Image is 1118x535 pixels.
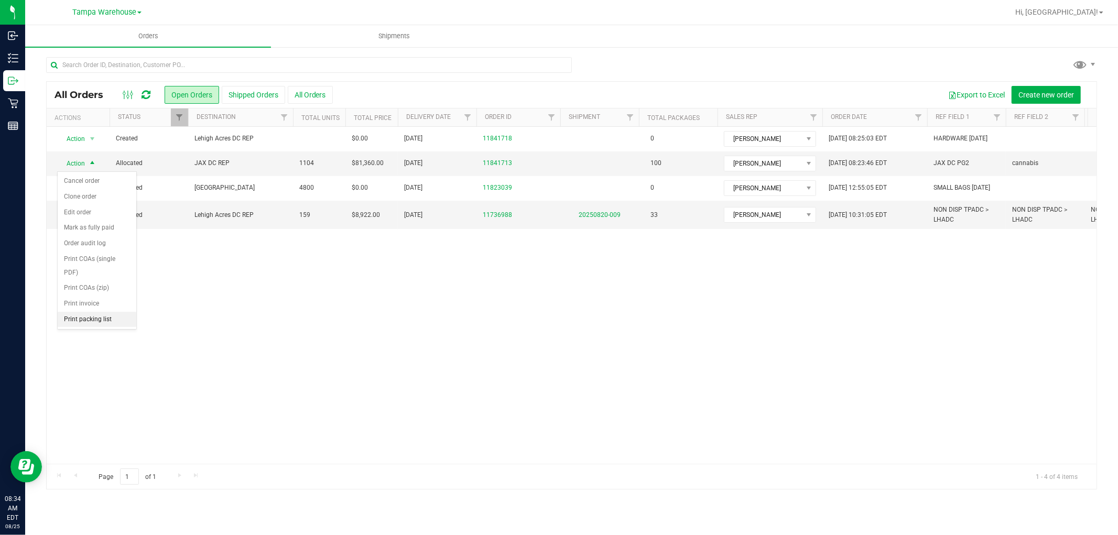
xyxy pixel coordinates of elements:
[829,158,887,168] span: [DATE] 08:23:46 EDT
[90,468,165,485] span: Page of 1
[724,208,802,222] span: [PERSON_NAME]
[10,451,42,483] iframe: Resource center
[404,183,422,193] span: [DATE]
[989,108,1006,126] a: Filter
[1015,8,1098,16] span: Hi, [GEOGRAPHIC_DATA]!
[406,113,451,121] a: Delivery Date
[404,210,422,220] span: [DATE]
[25,25,271,47] a: Orders
[483,158,512,168] a: 11841713
[1014,113,1048,121] a: Ref Field 2
[197,113,236,121] a: Destination
[165,86,219,104] button: Open Orders
[194,158,287,168] span: JAX DC REP
[194,210,287,220] span: Lehigh Acres DC REP
[299,158,314,168] span: 1104
[46,57,572,73] input: Search Order ID, Destination, Customer PO...
[724,132,802,146] span: [PERSON_NAME]
[55,114,105,122] div: Actions
[579,211,621,219] a: 20250820-009
[171,108,188,126] a: Filter
[194,134,287,144] span: Lehigh Acres DC REP
[299,183,314,193] span: 4800
[86,156,99,171] span: select
[299,210,310,220] span: 159
[288,86,333,104] button: All Orders
[55,89,114,101] span: All Orders
[805,108,822,126] a: Filter
[934,158,969,168] span: JAX DC PG2
[124,31,172,41] span: Orders
[459,108,476,126] a: Filter
[118,113,140,121] a: Status
[301,114,340,122] a: Total Units
[647,114,700,122] a: Total Packages
[194,183,287,193] span: [GEOGRAPHIC_DATA]
[934,183,990,193] span: SMALL BAGS [DATE]
[5,494,20,522] p: 08:34 AM EDT
[645,131,659,146] span: 0
[485,113,512,121] a: Order ID
[1018,91,1074,99] span: Create new order
[645,208,663,223] span: 33
[116,158,182,168] span: Allocated
[645,156,667,171] span: 100
[352,183,368,193] span: $0.00
[404,134,422,144] span: [DATE]
[352,210,380,220] span: $8,922.00
[483,183,512,193] a: 11823039
[8,53,18,63] inline-svg: Inventory
[829,134,887,144] span: [DATE] 08:25:03 EDT
[934,134,987,144] span: HARDWARE [DATE]
[116,183,182,193] span: Allocated
[404,158,422,168] span: [DATE]
[622,108,639,126] a: Filter
[58,236,136,252] li: Order audit log
[831,113,867,121] a: Order Date
[724,181,802,195] span: [PERSON_NAME]
[57,156,85,171] span: Action
[116,210,182,220] span: Allocated
[941,86,1012,104] button: Export to Excel
[116,134,182,144] span: Created
[364,31,424,41] span: Shipments
[58,280,136,296] li: Print COAs (zip)
[354,114,392,122] a: Total Price
[8,121,18,131] inline-svg: Reports
[86,132,99,146] span: select
[569,113,600,121] a: Shipment
[352,134,368,144] span: $0.00
[645,180,659,195] span: 0
[8,75,18,86] inline-svg: Outbound
[5,522,20,530] p: 08/25
[724,156,802,171] span: [PERSON_NAME]
[8,30,18,41] inline-svg: Inbound
[936,113,970,121] a: Ref Field 1
[352,158,384,168] span: $81,360.00
[1012,205,1078,225] span: NON DISP TPADC > LHADC
[58,296,136,312] li: Print invoice
[57,132,85,146] span: Action
[934,205,1000,225] span: NON DISP TPADC > LHADC
[58,173,136,189] li: Cancel order
[483,210,512,220] a: 11736988
[271,25,517,47] a: Shipments
[1012,158,1038,168] span: cannabis
[120,468,139,485] input: 1
[8,98,18,108] inline-svg: Retail
[222,86,285,104] button: Shipped Orders
[58,189,136,205] li: Clone order
[58,220,136,236] li: Mark as fully paid
[910,108,927,126] a: Filter
[543,108,560,126] a: Filter
[726,113,757,121] a: Sales Rep
[483,134,512,144] a: 11841718
[829,210,887,220] span: [DATE] 10:31:05 EDT
[1027,468,1086,484] span: 1 - 4 of 4 items
[58,205,136,221] li: Edit order
[58,312,136,327] li: Print packing list
[829,183,887,193] span: [DATE] 12:55:05 EDT
[276,108,293,126] a: Filter
[1067,108,1084,126] a: Filter
[1012,86,1081,104] button: Create new order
